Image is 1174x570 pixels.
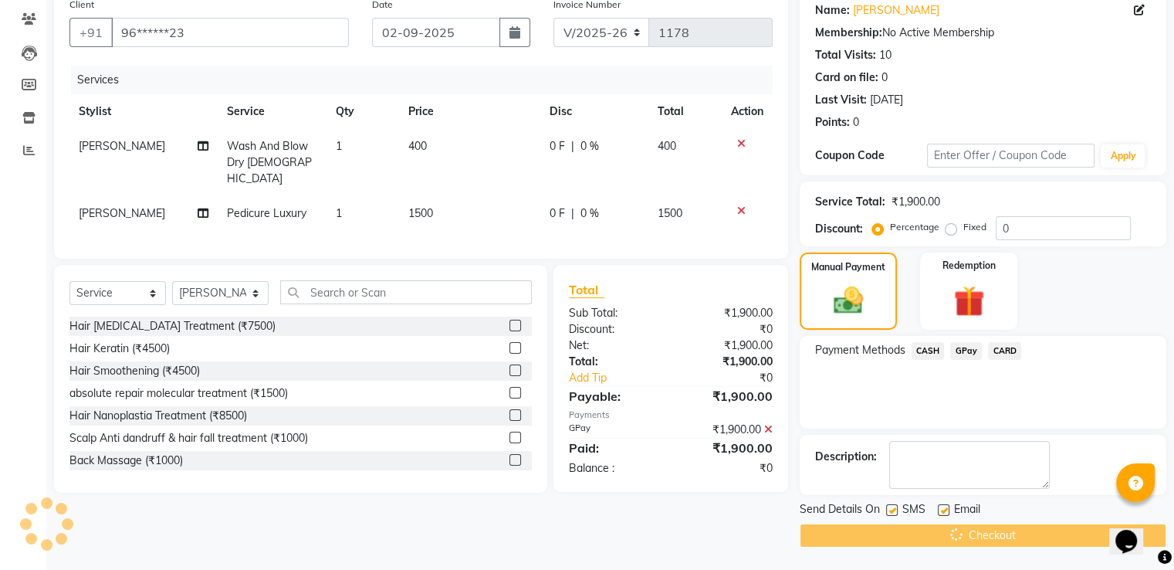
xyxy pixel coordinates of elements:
div: Net: [557,338,671,354]
div: 0 [881,70,888,86]
button: +91 [69,18,113,47]
input: Search by Name/Mobile/Email/Code [111,18,349,47]
span: SMS [902,501,925,521]
div: Total Visits: [815,47,876,63]
div: Hair [MEDICAL_DATA] Treatment (₹7500) [69,318,276,334]
div: Back Massage (₹1000) [69,453,183,469]
div: ₹0 [671,460,784,477]
div: No Active Membership [815,25,1151,41]
div: Paid: [557,439,671,457]
a: [PERSON_NAME] [853,2,939,19]
div: Total: [557,354,671,370]
span: Wash And Blow Dry [DEMOGRAPHIC_DATA] [227,139,312,185]
th: Stylist [69,94,218,129]
span: 400 [408,139,427,153]
div: Service Total: [815,194,885,210]
label: Redemption [942,259,996,273]
div: Discount: [557,321,671,338]
span: | [571,205,574,222]
a: Add Tip [557,370,689,386]
th: Service [218,94,326,129]
span: Send Details On [800,501,880,521]
div: Payable: [557,387,671,405]
div: 10 [879,47,891,63]
span: [PERSON_NAME] [79,139,165,153]
iframe: chat widget [1109,508,1159,555]
span: 1 [336,139,342,153]
span: GPay [950,342,982,360]
div: ₹1,900.00 [671,338,784,354]
div: ₹0 [689,370,783,386]
label: Fixed [963,220,986,234]
div: [DATE] [870,92,903,108]
span: [PERSON_NAME] [79,206,165,220]
span: Pedicure Luxury [227,206,306,220]
div: ₹1,900.00 [671,305,784,321]
div: Name: [815,2,850,19]
th: Total [648,94,722,129]
div: ₹0 [671,321,784,338]
div: Balance : [557,460,671,477]
span: 400 [658,139,676,153]
input: Search or Scan [280,280,532,304]
th: Qty [326,94,399,129]
div: Description: [815,449,877,465]
div: Coupon Code [815,148,927,164]
div: Card on file: [815,70,878,86]
span: | [571,138,574,154]
span: CARD [988,342,1021,360]
span: 0 % [580,138,599,154]
img: _gift.svg [944,282,994,321]
div: absolute repair molecular treatment (₹1500) [69,385,288,402]
input: Enter Offer / Coupon Code [927,144,1095,168]
div: Discount: [815,221,863,237]
span: 1 [336,206,342,220]
div: Scalp Anti dandruff & hair fall treatment (₹1000) [69,430,308,446]
button: Apply [1101,144,1145,168]
div: Last Visit: [815,92,867,108]
span: CASH [912,342,945,360]
div: Points: [815,114,850,131]
div: Membership: [815,25,882,41]
div: ₹1,900.00 [671,422,784,438]
span: 1500 [658,206,682,220]
div: Payments [569,409,773,422]
span: 1500 [408,206,433,220]
img: _cash.svg [824,283,872,317]
div: ₹1,900.00 [671,439,784,457]
div: Hair Smoothening (₹4500) [69,363,200,379]
div: Hair Keratin (₹4500) [69,341,170,357]
span: Email [954,501,980,521]
span: 0 F [550,205,565,222]
div: GPay [557,422,671,438]
span: 0 F [550,138,565,154]
div: Hair Nanoplastia Treatment (₹8500) [69,408,247,424]
div: ₹1,900.00 [671,387,784,405]
span: Payment Methods [815,342,905,358]
th: Action [722,94,773,129]
label: Percentage [890,220,939,234]
span: Total [569,282,604,298]
th: Price [399,94,540,129]
div: Sub Total: [557,305,671,321]
div: Services [71,66,784,94]
div: ₹1,900.00 [671,354,784,370]
th: Disc [540,94,648,129]
div: 0 [853,114,859,131]
label: Manual Payment [811,260,885,274]
span: 0 % [580,205,599,222]
div: ₹1,900.00 [891,194,940,210]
